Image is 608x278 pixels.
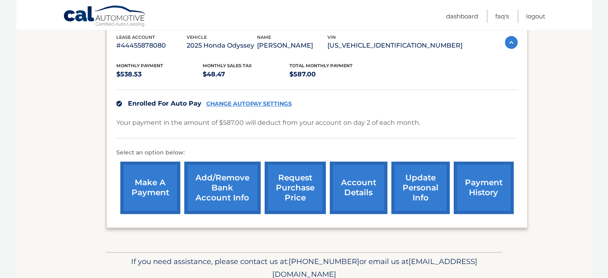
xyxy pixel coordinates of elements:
[495,10,509,23] a: FAQ's
[63,5,147,28] a: Cal Automotive
[206,100,292,107] a: CHANGE AUTOPAY SETTINGS
[257,40,327,51] p: [PERSON_NAME]
[116,34,155,40] span: lease account
[505,36,518,49] img: accordion-active.svg
[128,100,201,107] span: Enrolled For Auto Pay
[327,34,336,40] span: vin
[289,257,359,266] span: [PHONE_NUMBER]
[187,40,257,51] p: 2025 Honda Odyssey
[526,10,545,23] a: Logout
[116,148,518,158] p: Select an option below:
[184,162,261,214] a: Add/Remove bank account info
[116,101,122,106] img: check.svg
[116,117,420,128] p: Your payment in the amount of $587.00 will deduct from your account on day 2 of each month.
[446,10,478,23] a: Dashboard
[116,40,187,51] p: #44455878080
[289,69,376,80] p: $587.00
[203,63,252,68] span: Monthly sales Tax
[116,69,203,80] p: $538.53
[203,69,289,80] p: $48.47
[454,162,514,214] a: payment history
[265,162,326,214] a: request purchase price
[330,162,387,214] a: account details
[120,162,180,214] a: make a payment
[187,34,207,40] span: vehicle
[391,162,450,214] a: update personal info
[116,63,163,68] span: Monthly Payment
[257,34,271,40] span: name
[327,40,462,51] p: [US_VEHICLE_IDENTIFICATION_NUMBER]
[289,63,353,68] span: Total Monthly Payment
